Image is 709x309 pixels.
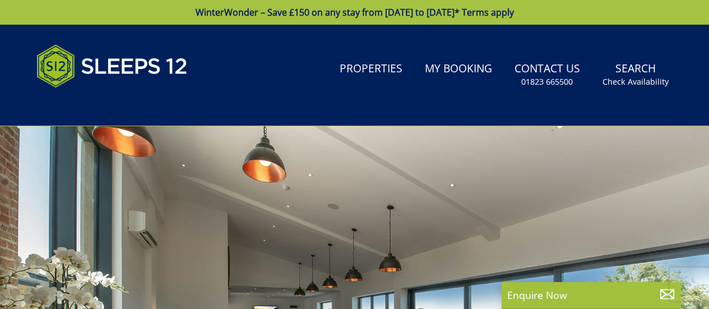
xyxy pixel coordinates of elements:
img: Sleeps 12 [36,38,188,94]
p: Enquire Now [507,288,675,302]
a: Properties [335,57,407,82]
iframe: Customer reviews powered by Trustpilot [31,101,149,110]
small: Check Availability [603,76,669,87]
a: Contact Us01823 665500 [510,57,585,93]
a: My Booking [420,57,497,82]
a: SearchCheck Availability [598,57,673,93]
small: 01823 665500 [521,76,573,87]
